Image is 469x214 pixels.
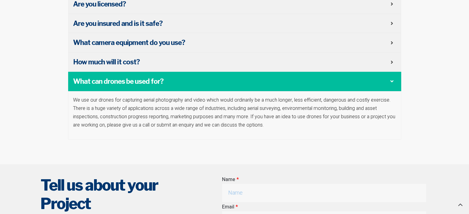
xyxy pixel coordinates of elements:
label: Email [222,203,238,211]
span: What can drones be used for? [73,77,391,86]
h2: Tell us about your Project [40,176,198,213]
p: We use our drones for capturing aerial photography and video which would ordinarily be a much lon... [73,96,396,130]
span: Are you insured and is it safe? [73,19,391,28]
input: Name [222,184,426,202]
label: Name [222,176,239,184]
span: What camera equipment do you use? [73,38,391,47]
span: How much will it cost? [73,57,391,67]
